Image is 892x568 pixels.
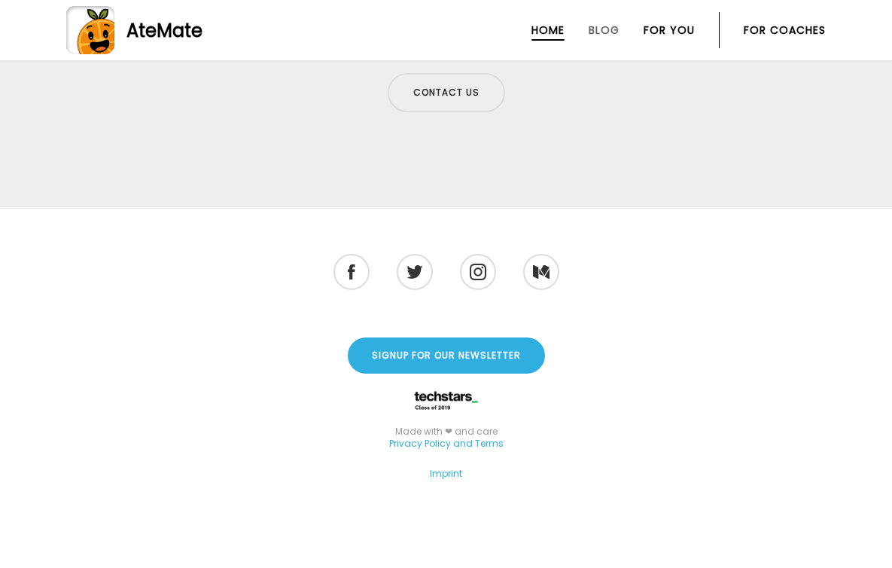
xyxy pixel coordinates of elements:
img: Medium [533,264,550,279]
a: Imprint [430,467,462,481]
a: Contact us [388,73,505,112]
div: AteMate [114,17,202,44]
a: For Coaches [744,24,826,36]
img: Twitter [406,265,422,279]
a: Signup for our Newsletter [348,337,545,374]
a: AteMate [66,6,826,54]
div: Made with ❤ and care [15,420,877,474]
img: TECHSTARS [403,380,489,414]
a: Home [531,24,565,36]
a: Privacy Policy and Terms [389,437,504,450]
a: For You [644,24,695,36]
img: Instagram [470,264,486,280]
img: Facebook [348,264,355,279]
a: Blog [589,24,620,36]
